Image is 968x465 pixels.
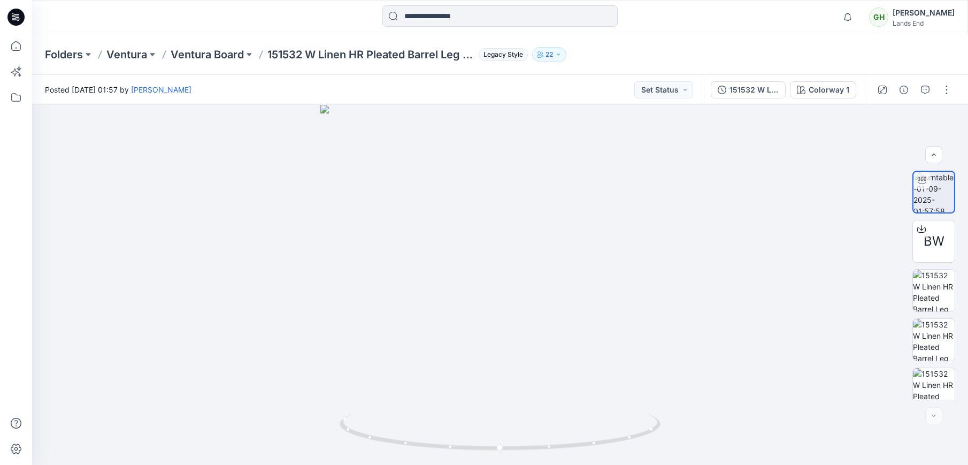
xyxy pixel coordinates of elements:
a: Ventura [106,47,147,62]
div: [PERSON_NAME] [893,6,955,19]
div: Lands End [893,19,955,27]
p: 151532 W Linen HR Pleated Barrel Leg Ankle Pant_REV1 [267,47,474,62]
span: Posted [DATE] 01:57 by [45,84,191,95]
div: 151532 W Linen HR Pleated Barrel Leg Ankle Pant_REV1 [729,84,779,96]
a: Folders [45,47,83,62]
div: GH [869,7,888,27]
img: 151532 W Linen HR Pleated Barrel Leg Ankle Pant-Pressure Map [913,319,955,361]
img: 151532 W Linen HR Pleated Barrel Leg Ankle Pant-Tension Map [913,368,955,410]
a: [PERSON_NAME] [131,85,191,94]
img: 151532 W Linen HR Pleated Barrel Leg Ankle Pant [913,270,955,311]
div: Colorway 1 [809,84,849,96]
a: Ventura Board [171,47,244,62]
span: BW [924,232,944,251]
span: Legacy Style [479,48,528,61]
button: Details [895,81,912,98]
button: Legacy Style [474,47,528,62]
p: 22 [546,49,553,60]
img: turntable-01-09-2025-01:57:58 [913,172,954,212]
button: 22 [532,47,566,62]
button: 151532 W Linen HR Pleated Barrel Leg Ankle Pant_REV1 [711,81,786,98]
button: Colorway 1 [790,81,856,98]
